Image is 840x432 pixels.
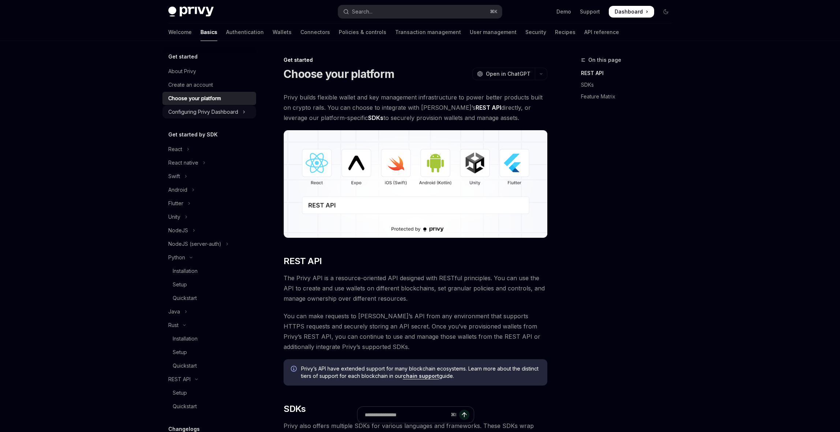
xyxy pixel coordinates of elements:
[284,311,547,352] span: You can make requests to [PERSON_NAME]’s API from any environment that supports HTTPS requests an...
[162,170,256,183] button: Toggle Swift section
[173,402,197,411] div: Quickstart
[555,23,575,41] a: Recipes
[168,199,183,208] div: Flutter
[173,361,197,370] div: Quickstart
[162,264,256,278] a: Installation
[168,172,180,181] div: Swift
[162,400,256,413] a: Quickstart
[162,224,256,237] button: Toggle NodeJS section
[162,319,256,332] button: Toggle Rust section
[300,23,330,41] a: Connectors
[168,108,238,116] div: Configuring Privy Dashboard
[168,185,187,194] div: Android
[168,145,182,154] div: React
[168,158,198,167] div: React native
[609,6,654,18] a: Dashboard
[162,278,256,291] a: Setup
[162,386,256,399] a: Setup
[556,8,571,15] a: Demo
[339,23,386,41] a: Policies & controls
[284,403,306,415] span: SDKs
[168,130,218,139] h5: Get started by SDK
[173,267,198,275] div: Installation
[472,68,535,80] button: Open in ChatGPT
[162,346,256,359] a: Setup
[486,70,530,78] span: Open in ChatGPT
[459,410,469,420] button: Send message
[476,104,501,111] strong: REST API
[284,92,547,123] span: Privy builds flexible wallet and key management infrastructure to power better products built on ...
[168,226,188,235] div: NodeJS
[284,56,547,64] div: Get started
[168,94,221,103] div: Choose your platform
[581,79,678,91] a: SDKs
[284,273,547,304] span: The Privy API is a resource-oriented API designed with RESTful principles. You can use the API to...
[162,197,256,210] button: Toggle Flutter section
[173,334,198,343] div: Installation
[273,23,292,41] a: Wallets
[173,348,187,357] div: Setup
[173,280,187,289] div: Setup
[168,7,214,17] img: dark logo
[168,253,185,262] div: Python
[168,52,198,61] h5: Get started
[162,237,256,251] button: Toggle NodeJS (server-auth) section
[162,183,256,196] button: Toggle Android section
[162,292,256,305] a: Quickstart
[168,307,180,316] div: Java
[284,255,322,267] span: REST API
[588,56,621,64] span: On this page
[365,407,448,423] input: Ask a question...
[162,143,256,156] button: Toggle React section
[352,7,372,16] div: Search...
[162,305,256,318] button: Toggle Java section
[301,365,540,380] span: Privy’s API have extended support for many blockchain ecosystems. Learn more about the distinct t...
[162,373,256,386] button: Toggle REST API section
[584,23,619,41] a: API reference
[168,375,191,384] div: REST API
[580,8,600,15] a: Support
[168,321,179,330] div: Rust
[173,388,187,397] div: Setup
[200,23,217,41] a: Basics
[403,373,439,379] a: chain support
[470,23,517,41] a: User management
[162,210,256,223] button: Toggle Unity section
[660,6,672,18] button: Toggle dark mode
[581,67,678,79] a: REST API
[395,23,461,41] a: Transaction management
[168,80,213,89] div: Create an account
[168,23,192,41] a: Welcome
[162,65,256,78] a: About Privy
[490,9,498,15] span: ⌘ K
[168,213,180,221] div: Unity
[226,23,264,41] a: Authentication
[173,294,197,303] div: Quickstart
[162,105,256,119] button: Toggle Configuring Privy Dashboard section
[162,359,256,372] a: Quickstart
[162,78,256,91] a: Create an account
[162,332,256,345] a: Installation
[284,130,547,238] img: images/Platform2.png
[338,5,502,18] button: Open search
[168,240,221,248] div: NodeJS (server-auth)
[162,251,256,264] button: Toggle Python section
[291,366,298,373] svg: Info
[162,92,256,105] a: Choose your platform
[368,114,383,121] strong: SDKs
[168,67,196,76] div: About Privy
[284,67,394,80] h1: Choose your platform
[615,8,643,15] span: Dashboard
[525,23,546,41] a: Security
[162,156,256,169] button: Toggle React native section
[581,91,678,102] a: Feature Matrix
